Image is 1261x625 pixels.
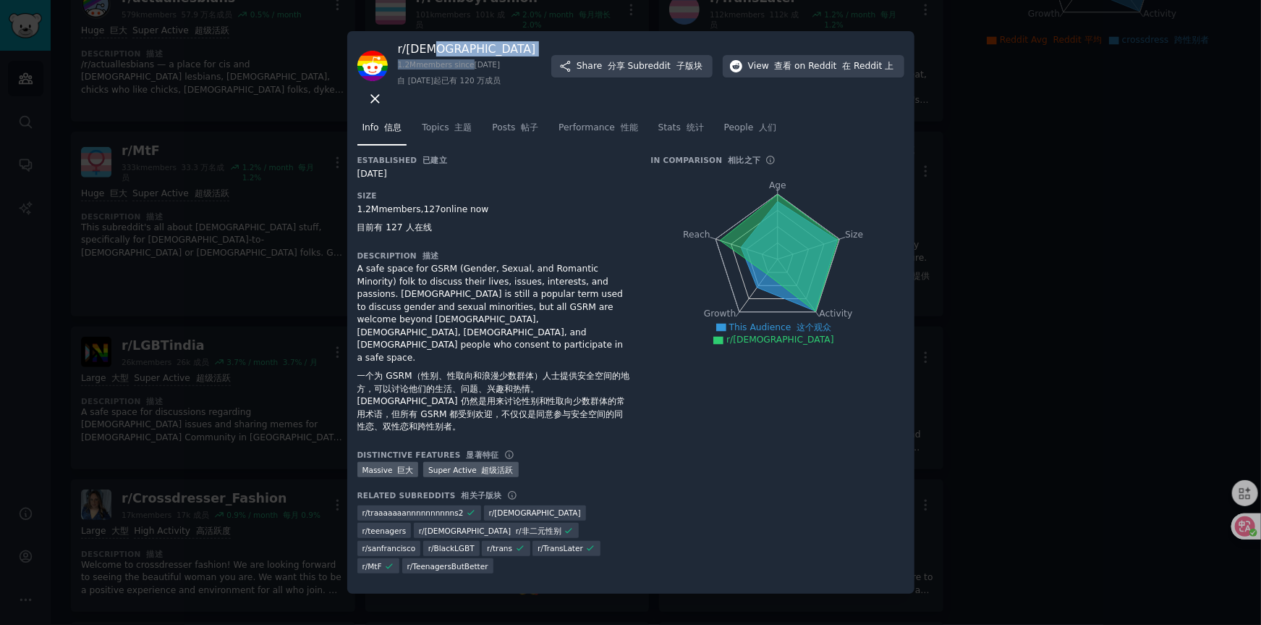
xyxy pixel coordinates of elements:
font: 这个观众 [797,322,831,332]
font: 相比之下 [728,156,760,164]
span: Posts [492,122,538,135]
a: Info 信息 [357,117,407,146]
font: 显著特征 [467,450,499,459]
span: This Audience [729,322,832,332]
h3: Size [357,190,631,201]
span: Share [577,60,702,73]
font: 相关子版块 [461,491,501,500]
font: 统计 [687,122,704,133]
h3: Description [357,251,631,261]
font: 目前有 127 人在线 [357,222,432,232]
font: r/非二元性别 [516,527,561,535]
font: 主题 [454,122,472,133]
a: Posts 帖子 [487,117,543,146]
font: 信息 [384,122,402,133]
span: Info [362,122,402,135]
tspan: Age [769,180,786,190]
font: 帖子 [521,122,538,133]
font: 一个为 GSRM（性别、性取向和浪漫少数群体）人士提供安全空间的地方，可以讨论他们的生活、问题、兴趣和热情。[DEMOGRAPHIC_DATA] 仍然是用来讨论性别和性取向少数群体的常用术语，但... [357,371,629,432]
font: 分享 [608,61,625,71]
font: 查看 [775,61,792,71]
font: 已建立 [423,156,447,164]
button: Share 分享Subreddit 子版块 [551,55,713,78]
tspan: Activity [819,309,852,319]
span: r/ trans [487,543,512,553]
h3: In Comparison [651,155,761,165]
span: r/ MtF [362,561,382,571]
font: 人们 [759,122,776,133]
span: Performance [559,122,637,135]
font: 超级活跃 [482,466,514,474]
h3: r/ [DEMOGRAPHIC_DATA] [398,41,536,56]
span: r/ [DEMOGRAPHIC_DATA] [419,526,561,536]
h3: Related Subreddits [357,490,502,500]
tspan: Size [845,229,863,239]
div: 1.2M members, 127 online now [357,204,631,240]
tspan: Growth [704,309,736,319]
img: lgbt [357,51,388,81]
h3: Distinctive Features [357,450,499,460]
a: Stats 统计 [653,117,709,146]
div: Massive [357,462,419,477]
span: Subreddit [628,60,702,73]
font: 巨大 [397,466,413,474]
span: r/[DEMOGRAPHIC_DATA] [726,335,833,345]
span: People [724,122,777,135]
span: Topics [422,122,472,135]
div: Super Active [423,462,518,477]
span: r/ TeenagersButBetter [407,561,488,571]
font: 性能 [621,122,638,133]
font: 描述 [423,251,439,260]
span: r/ teenagers [362,526,407,536]
span: r/ traaaaaaannnnnnnnnns2 [362,508,464,518]
button: View 查看on Reddit 在 Reddit 上 [723,55,904,78]
span: r/ sanfrancisco [362,543,416,553]
div: A safe space for GSRM (Gender, Sexual, and Romantic Minority) folk to discuss their lives, issues... [357,263,631,440]
div: 1.2M members since [DATE] [398,59,536,91]
font: 自 [DATE]起已有 120 万成员 [398,76,501,85]
span: r/ TransLater [538,543,583,553]
div: [DATE] [357,168,631,181]
font: 子版块 [676,61,702,71]
h3: Established [357,155,631,165]
font: 在 Reddit 上 [842,61,893,71]
a: Performance 性能 [553,117,642,146]
span: Stats [658,122,704,135]
a: People 人们 [719,117,782,146]
span: on Reddit [794,60,893,73]
span: r/ [DEMOGRAPHIC_DATA] [489,508,581,518]
a: Topics 主题 [417,117,477,146]
span: r/ BlackLGBT [428,543,475,553]
span: View [748,60,894,73]
tspan: Reach [683,229,710,239]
